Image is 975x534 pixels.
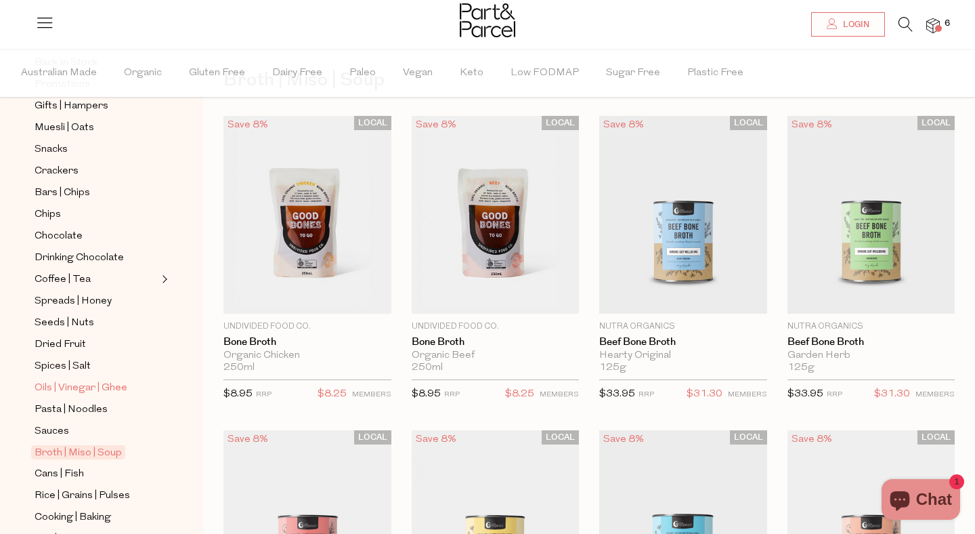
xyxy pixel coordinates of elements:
img: Beef Bone Broth [599,116,767,314]
span: Coffee | Tea [35,272,91,288]
div: Save 8% [412,430,460,449]
a: Cans | Fish [35,466,158,482]
div: Save 8% [412,116,460,134]
span: Low FODMAP [511,49,579,97]
span: Snacks [35,142,68,158]
a: Oils | Vinegar | Ghee [35,379,158,396]
span: 125g [599,362,626,374]
img: Part&Parcel [460,3,515,37]
span: Dairy Free [272,49,322,97]
span: Chocolate [35,228,83,245]
span: Broth | Miso | Soup [31,445,125,459]
p: Undivided Food Co. [412,321,580,333]
span: Seeds | Nuts [35,315,94,331]
small: RRP [638,391,654,398]
span: LOCAL [542,116,579,130]
span: 250ml [223,362,255,374]
a: Seeds | Nuts [35,314,158,331]
span: Gluten Free [189,49,245,97]
span: Sugar Free [606,49,660,97]
small: MEMBERS [915,391,955,398]
span: Pasta | Noodles [35,402,108,418]
span: Plastic Free [687,49,743,97]
a: Beef Bone Broth [787,336,955,348]
div: Organic Chicken [223,350,391,362]
a: Spreads | Honey [35,293,158,310]
a: Beef Bone Broth [599,336,767,348]
span: $33.95 [787,389,823,399]
div: Organic Beef [412,350,580,362]
span: LOCAL [542,430,579,445]
a: Muesli | Oats [35,119,158,136]
img: Beef Bone Broth [787,116,955,314]
span: Cans | Fish [35,466,84,482]
p: Nutra Organics [599,321,767,333]
span: Chips [35,207,61,223]
div: Save 8% [787,430,836,449]
img: Bone Broth [223,116,391,314]
a: Spices | Salt [35,358,158,375]
span: Oils | Vinegar | Ghee [35,380,127,396]
a: Sauces [35,423,158,440]
span: Cooking | Baking [35,510,111,526]
span: 125g [787,362,815,374]
span: Rice | Grains | Pulses [35,488,130,504]
span: Spices | Salt [35,358,91,375]
img: Bone Broth [412,116,580,314]
a: Login [811,12,885,37]
span: Gifts | Hampers [35,98,108,115]
div: Hearty Original [599,350,767,362]
div: Save 8% [787,116,836,134]
p: Undivided Food Co. [223,321,391,333]
a: Bone Broth [412,336,580,348]
inbox-online-store-chat: Shopify online store chat [877,479,964,523]
span: Paleo [349,49,376,97]
span: $8.25 [505,386,534,403]
span: LOCAL [730,430,767,445]
span: LOCAL [354,430,391,445]
span: Login [840,19,869,30]
a: Dried Fruit [35,336,158,353]
span: LOCAL [730,116,767,130]
span: $8.25 [318,386,347,403]
span: Muesli | Oats [35,120,94,136]
button: Expand/Collapse Coffee | Tea [158,271,168,287]
a: Drinking Chocolate [35,249,158,266]
div: Save 8% [599,116,648,134]
a: Cooking | Baking [35,509,158,526]
a: Broth | Miso | Soup [35,445,158,461]
span: Australian Made [21,49,97,97]
a: Gifts | Hampers [35,98,158,115]
span: Sauces [35,424,69,440]
span: $31.30 [687,386,722,403]
span: LOCAL [917,116,955,130]
small: RRP [256,391,272,398]
a: Bars | Chips [35,184,158,201]
span: $8.95 [412,389,441,399]
span: Keto [460,49,483,97]
div: Save 8% [223,430,272,449]
small: MEMBERS [540,391,579,398]
span: Dried Fruit [35,337,86,353]
span: Organic [124,49,162,97]
div: Save 8% [599,430,648,449]
a: Chips [35,206,158,223]
small: MEMBERS [352,391,391,398]
a: Coffee | Tea [35,271,158,288]
a: Chocolate [35,228,158,245]
span: LOCAL [354,116,391,130]
span: 250ml [412,362,443,374]
span: Vegan [403,49,433,97]
span: 6 [941,18,953,30]
span: Bars | Chips [35,185,90,201]
span: Spreads | Honey [35,293,112,310]
span: Crackers [35,163,79,180]
span: LOCAL [917,430,955,445]
div: Save 8% [223,116,272,134]
div: Garden Herb [787,350,955,362]
small: MEMBERS [728,391,767,398]
p: Nutra Organics [787,321,955,333]
span: $33.95 [599,389,635,399]
a: Snacks [35,141,158,158]
a: Rice | Grains | Pulses [35,487,158,504]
